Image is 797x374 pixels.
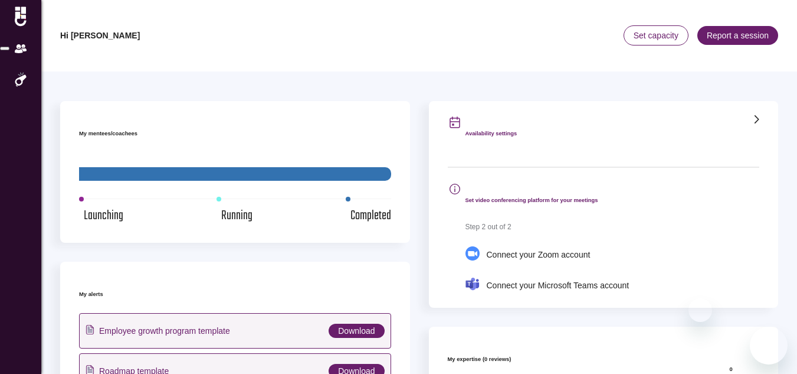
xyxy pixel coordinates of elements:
span: Download [338,326,375,337]
button: Set capacity [624,26,688,45]
h4: Hi [PERSON_NAME] [60,30,140,42]
a: Download [329,326,384,336]
div: Step 2 out of 2 [465,222,629,232]
span: Launching [84,212,123,223]
span: Report a session [707,30,769,42]
h6: My mentees/coachees [79,128,391,140]
div: Employee growth program template [86,324,230,339]
span: Running [221,212,252,223]
iframe: Close message [688,298,712,322]
button: Download [329,324,384,338]
h6: Availability settings [465,128,517,140]
h6: My alerts [79,289,391,301]
span: Set capacity [634,30,678,42]
span: Connect your Microsoft Teams account [487,280,629,292]
span: Completed [350,212,391,223]
span: Connect your Zoom account [487,249,591,261]
h6: My expertise (0 reviews) [448,354,697,366]
iframe: Button to launch messaging window [750,327,788,365]
h6: Set video conferencing platform for your meetings [465,195,629,207]
button: Report a session [697,26,778,45]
